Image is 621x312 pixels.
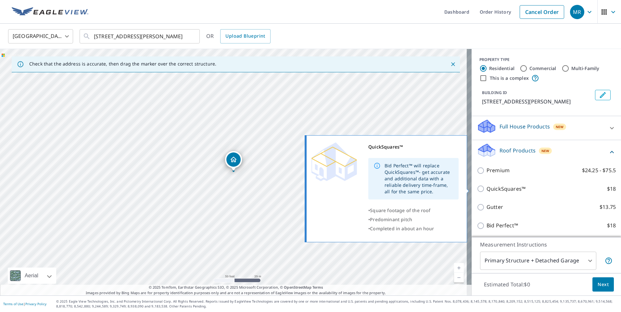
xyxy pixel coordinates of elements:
[487,185,526,193] p: QuickSquares™
[94,27,186,45] input: Search by address or latitude-longitude
[225,32,265,40] span: Upload Blueprint
[570,5,584,19] div: MR
[487,222,518,230] p: Bid Perfect™
[541,148,550,153] span: New
[225,151,242,171] div: Dropped pin, building 1, Residential property, 609 Brook Dr Anna, TX 75409
[368,215,459,224] div: •
[520,5,564,19] a: Cancel Order
[368,224,459,233] div: •
[607,222,616,230] p: $18
[600,203,616,211] p: $13.75
[489,65,514,72] label: Residential
[482,98,592,105] p: [STREET_ADDRESS][PERSON_NAME]
[479,57,613,63] div: PROPERTY TYPE
[582,166,616,174] p: $24.25 - $75.5
[370,207,430,213] span: Square footage of the roof
[571,65,600,72] label: Multi-Family
[477,119,616,137] div: Full House ProductsNew
[607,185,616,193] p: $18
[454,263,464,273] a: Current Level 19, Zoom In
[449,60,457,68] button: Close
[480,241,613,248] p: Measurement Instructions
[487,166,510,174] p: Premium
[454,273,464,282] a: Current Level 19, Zoom Out
[312,285,323,290] a: Terms
[529,65,556,72] label: Commercial
[29,61,216,67] p: Check that the address is accurate, then drag the marker over the correct structure.
[500,123,550,130] p: Full House Products
[56,299,618,309] p: © 2025 Eagle View Technologies, Inc. and Pictometry International Corp. All Rights Reserved. Repo...
[3,302,46,306] p: |
[8,27,73,45] div: [GEOGRAPHIC_DATA]
[12,7,88,17] img: EV Logo
[284,285,311,290] a: OpenStreetMap
[23,268,40,284] div: Aerial
[595,90,611,100] button: Edit building 1
[385,160,453,198] div: Bid Perfect™ will replace QuickSquares™- get accurate and additional data with a reliable deliver...
[482,90,507,95] p: BUILDING ID
[368,142,459,151] div: QuickSquares™
[368,206,459,215] div: •
[500,147,536,154] p: Roof Products
[149,285,323,290] span: © 2025 TomTom, Earthstar Geographics SIO, © 2025 Microsoft Corporation, ©
[477,143,616,161] div: Roof ProductsNew
[370,216,412,222] span: Predominant pitch
[598,281,609,289] span: Next
[487,203,503,211] p: Gutter
[556,124,564,129] span: New
[3,302,23,306] a: Terms of Use
[605,257,613,265] span: Your report will include the primary structure and a detached garage if one exists.
[490,75,529,81] label: This is a complex
[220,29,270,43] a: Upload Blueprint
[8,268,56,284] div: Aerial
[206,29,271,43] div: OR
[370,225,434,232] span: Completed in about an hour
[311,142,357,181] img: Premium
[25,302,46,306] a: Privacy Policy
[592,277,614,292] button: Next
[480,252,596,270] div: Primary Structure + Detached Garage
[479,277,535,292] p: Estimated Total: $0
